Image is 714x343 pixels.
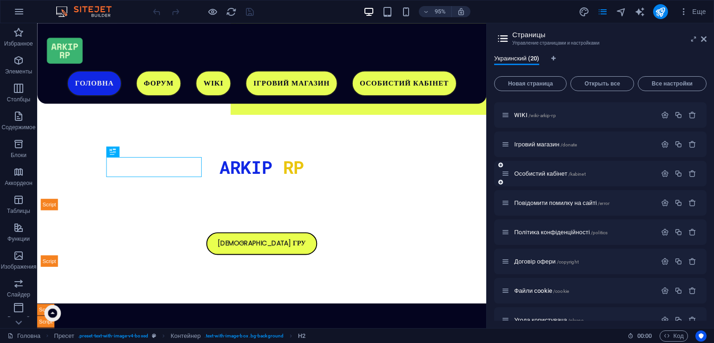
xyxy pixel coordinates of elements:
[674,111,682,119] div: Копировать
[226,7,237,17] i: Перезагрузить страницу
[695,330,707,342] button: Usercentrics
[675,4,710,19] button: Еще
[568,318,583,323] span: /please
[644,332,645,339] span: :
[661,170,669,178] div: Настройки
[674,287,682,295] div: Копировать
[688,170,696,178] div: Удалить
[511,229,656,235] div: Політика конфіденційності/politics
[570,76,634,91] button: Открыть все
[569,171,586,177] span: /kabinet
[688,111,696,119] div: Удалить
[637,330,652,342] span: 00 00
[688,287,696,295] div: Удалить
[7,330,40,342] a: Щелкните для отмены выбора. Дважды щелкните, чтобы открыть Страницы
[616,7,627,17] i: Навигатор
[514,287,569,294] span: Нажмите, чтобы открыть страницу
[660,330,688,342] button: Код
[54,330,74,342] span: Щелкните, чтобы выбрать. Дважды щелкните, чтобы изменить
[688,140,696,148] div: Удалить
[642,81,702,86] span: Все настройки
[419,6,452,17] button: 95%
[1,263,37,270] p: Изображения
[635,7,645,17] i: AI Writer
[171,330,201,342] span: Щелкните, чтобы выбрать. Дважды щелкните, чтобы изменить
[5,68,32,75] p: Элементы
[298,330,305,342] span: Щелкните, чтобы выбрать. Дважды щелкните, чтобы изменить
[655,7,666,17] i: Опубликовать
[591,230,608,235] span: /politics
[205,330,284,342] span: . text-with-image-box .bg-background
[514,317,583,323] span: Нажмите, чтобы открыть страницу
[674,170,682,178] div: Копировать
[53,6,123,17] img: Editor Logo
[661,228,669,236] div: Настройки
[674,199,682,207] div: Копировать
[511,317,656,323] div: Угода користувача/please
[674,140,682,148] div: Копировать
[494,76,567,91] button: Новая страница
[661,257,669,265] div: Настройки
[575,81,629,86] span: Открыть все
[688,257,696,265] div: Удалить
[498,81,562,86] span: Новая страница
[597,6,608,17] button: pages
[616,6,627,17] button: navigator
[674,316,682,324] div: Копировать
[511,171,656,177] div: Особистий кабінет/kabinet
[597,7,608,17] i: Страницы (Ctrl+Alt+S)
[598,201,609,206] span: /error
[511,288,656,294] div: Файли cookie/cookie
[628,330,652,342] h6: Время сеанса
[514,170,586,177] span: Особистий кабінет
[653,4,668,19] button: publish
[661,111,669,119] div: Настройки
[7,291,30,298] p: Слайдер
[638,76,707,91] button: Все настройки
[674,228,682,236] div: Копировать
[579,7,589,17] i: Дизайн (Ctrl+Alt+Y)
[514,258,579,265] span: Нажмите, чтобы открыть страницу
[679,7,706,16] span: Еще
[664,330,684,342] span: Код
[529,113,556,118] span: /wiki-arkip-rp
[5,179,33,187] p: Аккордеон
[2,124,36,131] p: Содержимое
[579,6,590,17] button: design
[494,55,707,73] div: Языковые вкладки
[514,141,577,148] span: Ігровий магазин
[7,207,30,215] p: Таблицы
[4,40,33,47] p: Избранное
[514,229,608,236] span: Нажмите, чтобы открыть страницу
[661,199,669,207] div: Настройки
[688,199,696,207] div: Удалить
[511,258,656,264] div: Договір офери/copyright
[54,330,305,342] nav: breadcrumb
[688,228,696,236] div: Удалить
[661,287,669,295] div: Настройки
[7,235,30,243] p: Функции
[512,39,688,47] h3: Управление страницами и настройками
[225,6,237,17] button: reload
[511,200,656,206] div: Повідомити помилку на сайті/error
[674,257,682,265] div: Копировать
[511,112,656,118] div: WIKI/wiki-arkip-rp
[433,6,448,17] h6: 95%
[661,140,669,148] div: Настройки
[514,199,609,206] span: Нажмите, чтобы открыть страницу
[152,333,156,338] i: Этот элемент является настраиваемым пресетом
[635,6,646,17] button: text_generator
[514,112,556,119] span: Нажмите, чтобы открыть страницу
[11,152,26,159] p: Блоки
[494,53,539,66] span: Украинский (20)
[553,289,569,294] span: /cookie
[557,259,579,264] span: /copyright
[512,31,707,39] h2: Страницы
[78,330,148,342] span: . preset-text-with-image-v4-boxed
[661,316,669,324] div: Настройки
[561,142,577,147] span: /donate
[511,141,656,147] div: Ігровий магазин/donate
[7,96,31,103] p: Столбцы
[688,316,696,324] div: Удалить
[207,6,218,17] button: Нажмите здесь, чтобы выйти из режима предварительного просмотра и продолжить редактирование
